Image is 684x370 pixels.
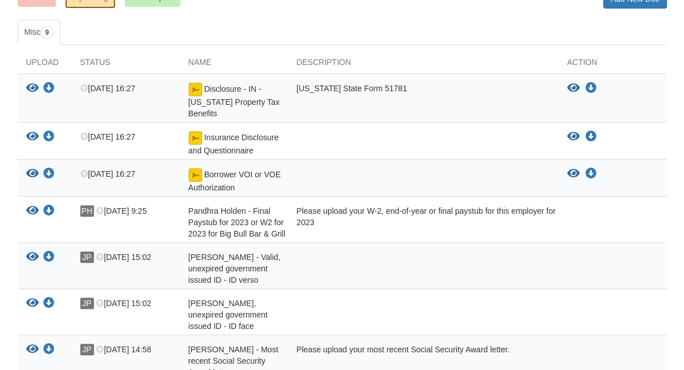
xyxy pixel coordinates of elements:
a: Download Disclosure - IN - Indiana Property Tax Benefits [43,84,55,93]
button: View Insurance Disclosure and Questionnaire [26,131,39,143]
a: Download Borrower VOI or VOE Authorization [43,170,55,179]
span: PH [80,205,94,217]
button: View Borrower VOI or VOE Authorization [26,168,39,180]
div: Status [72,56,180,74]
span: 9 [40,27,54,38]
a: Download Disclosure - IN - Indiana Property Tax Benefits [585,84,597,93]
span: JP [80,344,94,355]
a: Download Insurance Disclosure and Questionnaire [43,133,55,142]
div: Upload [18,56,72,74]
span: Borrower VOI or VOE Authorization [189,170,281,192]
span: [DATE] 14:58 [96,345,151,354]
img: Document fully signed [189,131,202,145]
button: View Disclosure - IN - Indiana Property Tax Benefits [567,83,580,94]
span: [DATE] 15:02 [96,299,151,308]
span: [DATE] 9:25 [96,206,146,216]
a: Download John Phegley - Most recent Social Security Award letter [43,345,55,355]
span: [PERSON_NAME] - Valid, unexpired government issued ID - ID verso [189,253,281,284]
div: Name [180,56,288,74]
button: View John Phegley - Valid, unexpired government issued ID - ID verso [26,251,39,263]
a: Download John Phegley - Valid, unexpired government issued ID - ID verso [43,253,55,262]
div: [US_STATE] State Form 51781 [288,83,559,119]
span: [PERSON_NAME], unexpired government issued ID - ID face [189,299,268,331]
span: Disclosure - IN - [US_STATE] Property Tax Benefits [189,84,280,118]
button: View John Phegley - Valid, unexpired government issued ID - ID face [26,298,39,310]
div: Description [288,56,559,74]
div: Action [559,56,667,74]
span: [DATE] 16:27 [80,169,136,178]
button: View Disclosure - IN - Indiana Property Tax Benefits [26,83,39,95]
a: Download Insurance Disclosure and Questionnaire [585,132,597,141]
span: Pandhra Holden - Final Paystub for 2023 or W2 for 2023 for Big Bull Bar & Grill [189,206,285,238]
button: View Borrower VOI or VOE Authorization [567,168,580,180]
span: [DATE] 16:27 [80,84,136,93]
span: JP [80,251,94,263]
a: Download Borrower VOI or VOE Authorization [585,169,597,178]
a: Misc [18,20,60,45]
button: View Pandhra Holden - Final Paystub for 2023 or W2 for 2023 for Big Bull Bar & Grill [26,205,39,217]
a: Download John Phegley - Valid, unexpired government issued ID - ID face [43,299,55,308]
div: Please upload your W-2, end-of-year or final paystub for this employer for 2023 [288,205,559,239]
button: View John Phegley - Most recent Social Security Award letter [26,344,39,356]
img: Document fully signed [189,83,202,96]
a: Download Pandhra Holden - Final Paystub for 2023 or W2 for 2023 for Big Bull Bar & Grill [43,207,55,216]
span: JP [80,298,94,309]
button: View Insurance Disclosure and Questionnaire [567,131,580,143]
span: [DATE] 15:02 [96,253,151,262]
span: Insurance Disclosure and Questionnaire [189,133,279,155]
img: Document fully signed [189,168,202,182]
span: [DATE] 16:27 [80,132,136,141]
